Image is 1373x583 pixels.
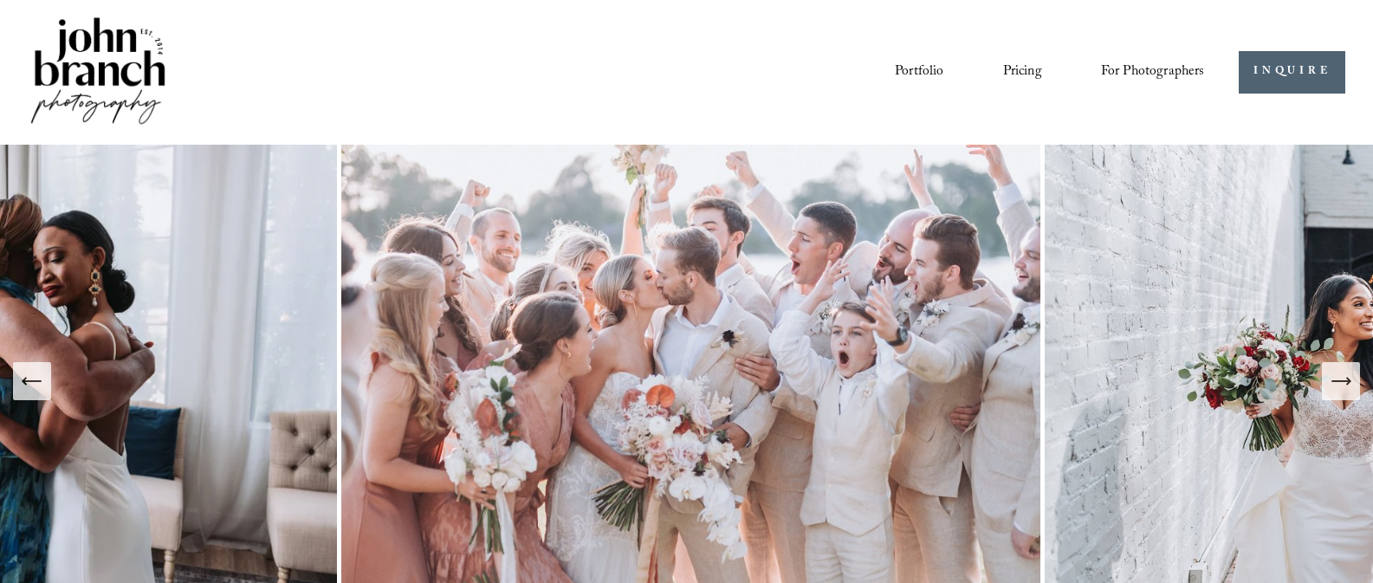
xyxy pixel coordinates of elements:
button: Previous Slide [13,362,51,400]
span: For Photographers [1101,59,1205,86]
a: INQUIRE [1239,51,1345,94]
button: Next Slide [1322,362,1360,400]
a: Pricing [1003,57,1042,87]
img: John Branch IV Photography [28,14,168,131]
a: folder dropdown [1101,57,1205,87]
a: Portfolio [895,57,943,87]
